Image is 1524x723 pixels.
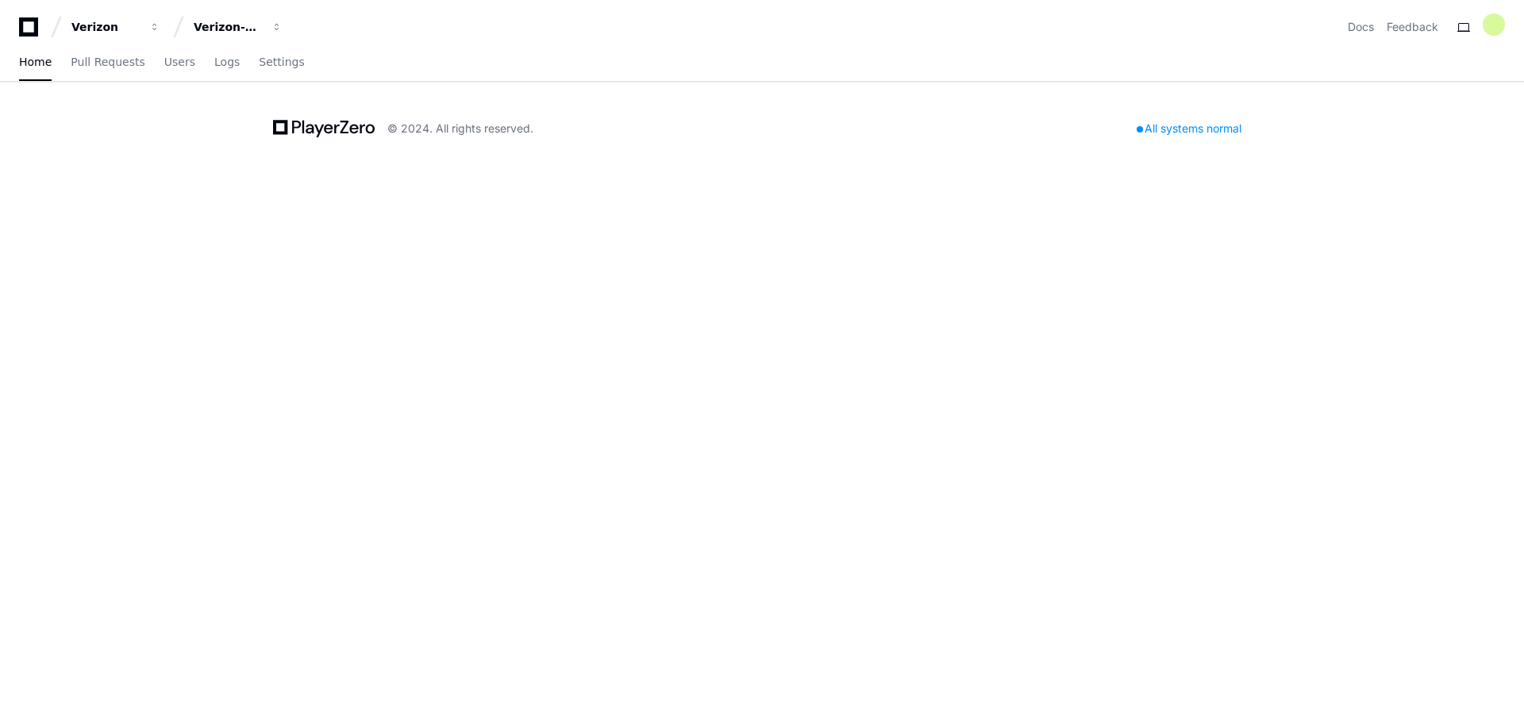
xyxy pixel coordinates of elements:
[71,19,140,35] div: Verizon
[387,121,533,137] div: © 2024. All rights reserved.
[65,13,167,41] button: Verizon
[187,13,289,41] button: Verizon-Clarify-Order-Management
[1348,19,1374,35] a: Docs
[259,44,304,81] a: Settings
[71,44,144,81] a: Pull Requests
[19,57,52,67] span: Home
[1387,19,1438,35] button: Feedback
[164,57,195,67] span: Users
[164,44,195,81] a: Users
[214,44,240,81] a: Logs
[194,19,262,35] div: Verizon-Clarify-Order-Management
[71,57,144,67] span: Pull Requests
[19,44,52,81] a: Home
[1127,117,1251,140] div: All systems normal
[259,57,304,67] span: Settings
[214,57,240,67] span: Logs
